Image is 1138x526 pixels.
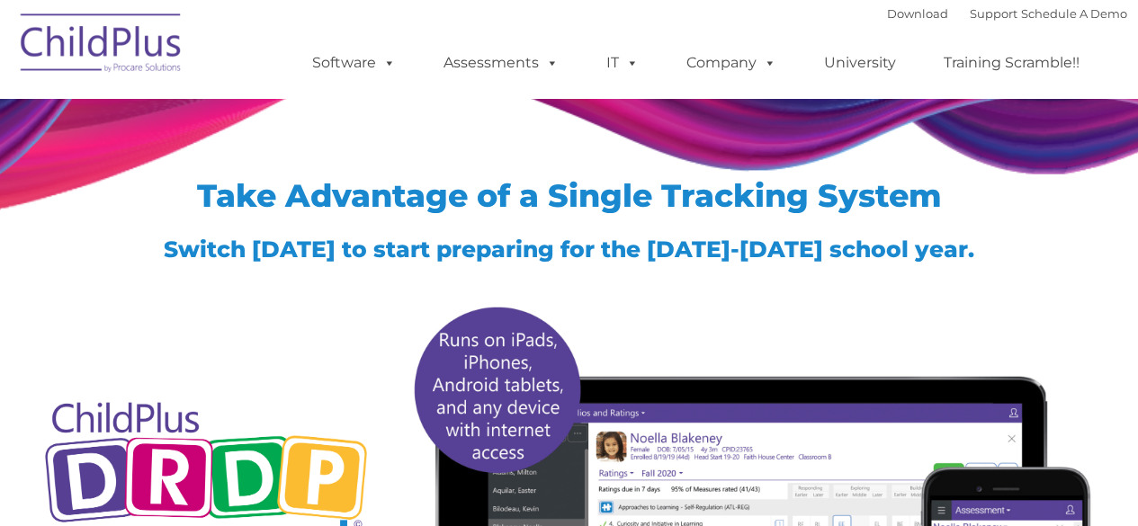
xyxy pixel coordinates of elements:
[197,176,942,215] span: Take Advantage of a Single Tracking System
[426,45,577,81] a: Assessments
[806,45,914,81] a: University
[294,45,414,81] a: Software
[12,1,192,91] img: ChildPlus by Procare Solutions
[668,45,794,81] a: Company
[887,6,948,21] a: Download
[588,45,657,81] a: IT
[887,6,1127,21] font: |
[1021,6,1127,21] a: Schedule A Demo
[970,6,1017,21] a: Support
[164,236,974,263] span: Switch [DATE] to start preparing for the [DATE]-[DATE] school year.
[926,45,1098,81] a: Training Scramble!!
